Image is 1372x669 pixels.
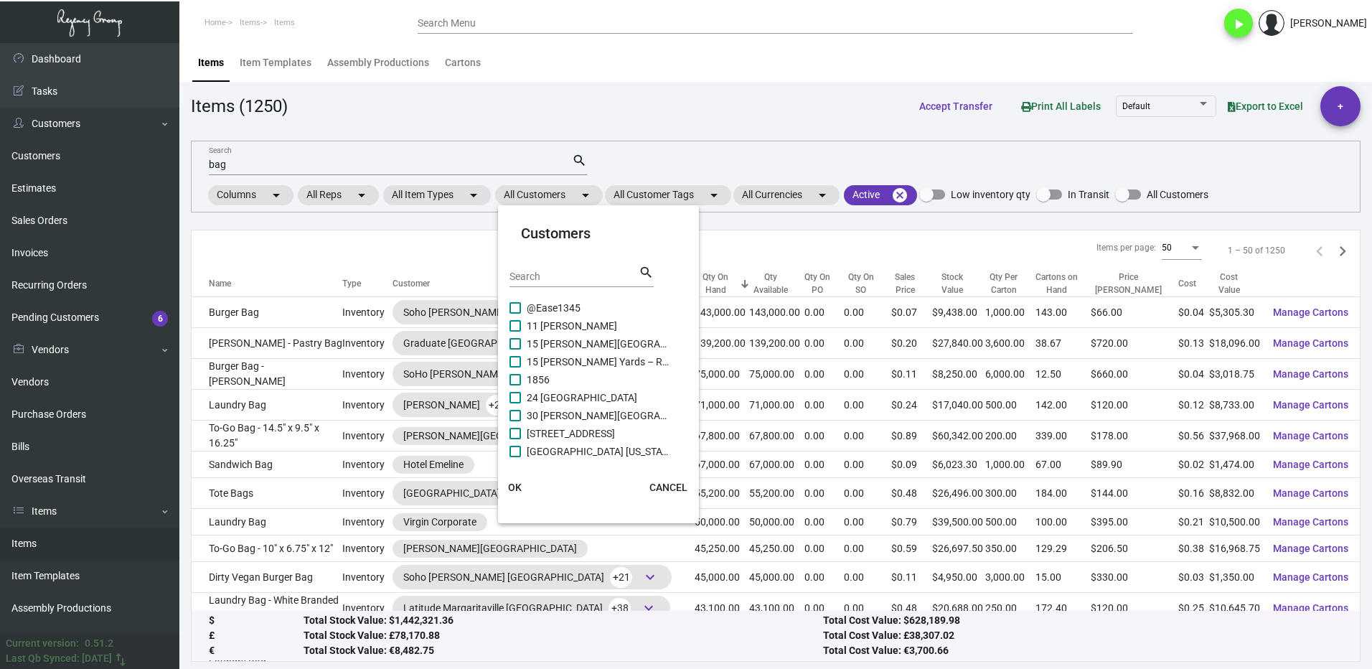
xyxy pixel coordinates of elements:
span: 11 [PERSON_NAME] [527,317,670,334]
span: 15 [PERSON_NAME][GEOGRAPHIC_DATA] – RESIDENCES [527,335,670,352]
mat-icon: search [639,264,654,281]
div: Last Qb Synced: [DATE] [6,651,112,666]
span: 1856 [527,371,670,388]
div: 0.51.2 [85,636,113,651]
span: [STREET_ADDRESS] [527,425,670,442]
span: OK [508,482,522,493]
mat-card-title: Customers [521,223,676,244]
button: OK [492,474,538,500]
span: @Ease1345 [527,299,670,317]
div: Current version: [6,636,79,651]
span: 15 [PERSON_NAME] Yards – RESIDENCES - Inactive [527,353,670,370]
span: 24 [GEOGRAPHIC_DATA] [527,389,670,406]
span: CANCEL [649,482,687,493]
button: CANCEL [638,474,699,500]
span: [GEOGRAPHIC_DATA] [US_STATE] [527,443,670,460]
span: 30 [PERSON_NAME][GEOGRAPHIC_DATA] - Residences [527,407,670,424]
